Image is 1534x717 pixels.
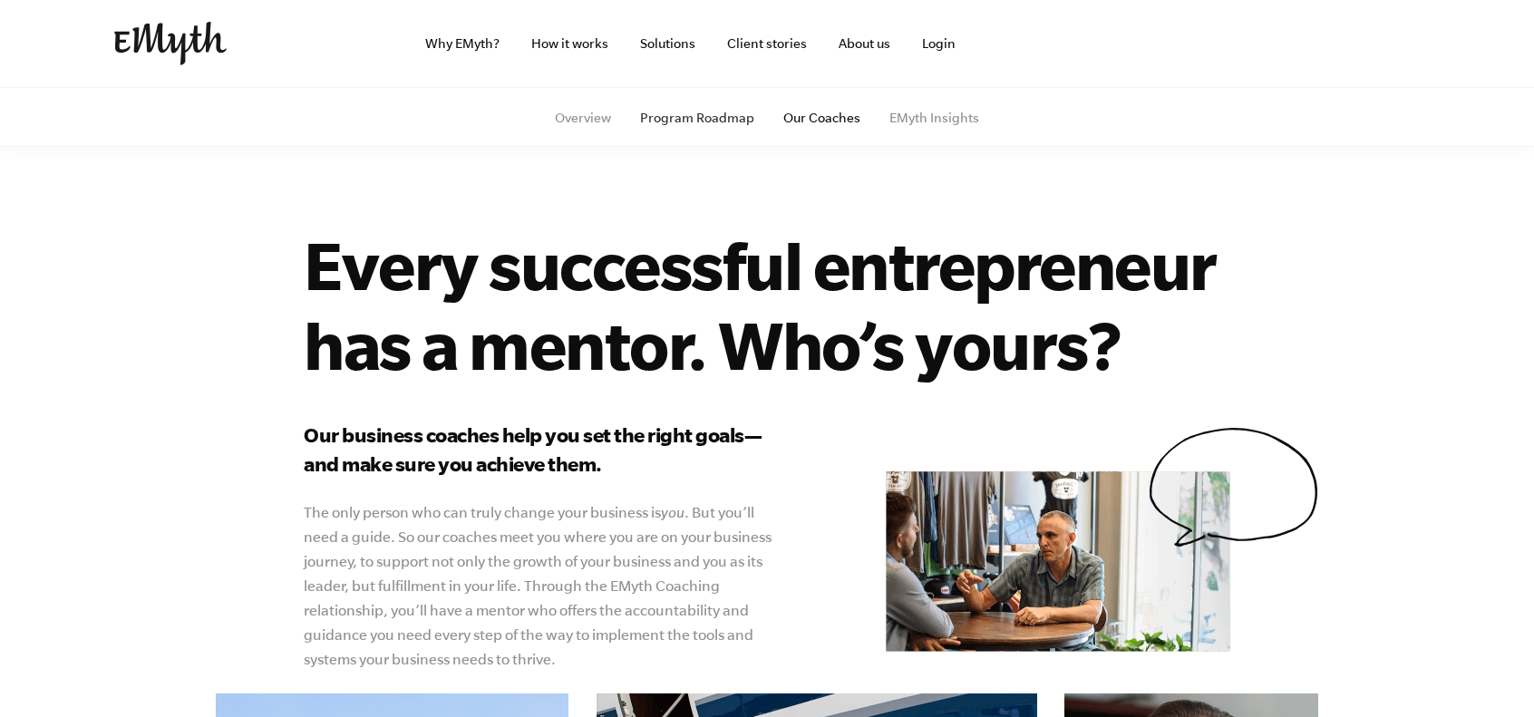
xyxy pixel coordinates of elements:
[114,22,227,65] img: EMyth
[304,225,1318,384] h1: Every successful entrepreneur has a mentor. Who’s yours?
[1030,24,1220,63] iframe: Embedded CTA
[304,500,780,672] p: The only person who can truly change your business is . But you’ll need a guide. So our coaches m...
[1229,24,1420,63] iframe: Embedded CTA
[889,111,979,125] a: EMyth Insights
[304,421,780,479] h3: Our business coaches help you set the right goals—and make sure you achieve them.
[661,504,684,520] i: you
[783,111,860,125] a: Our Coaches
[555,111,611,125] a: Overview
[886,471,1230,652] img: e-myth business coaching our coaches mentor don matt talking
[1443,630,1534,717] iframe: Chat Widget
[640,111,754,125] a: Program Roadmap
